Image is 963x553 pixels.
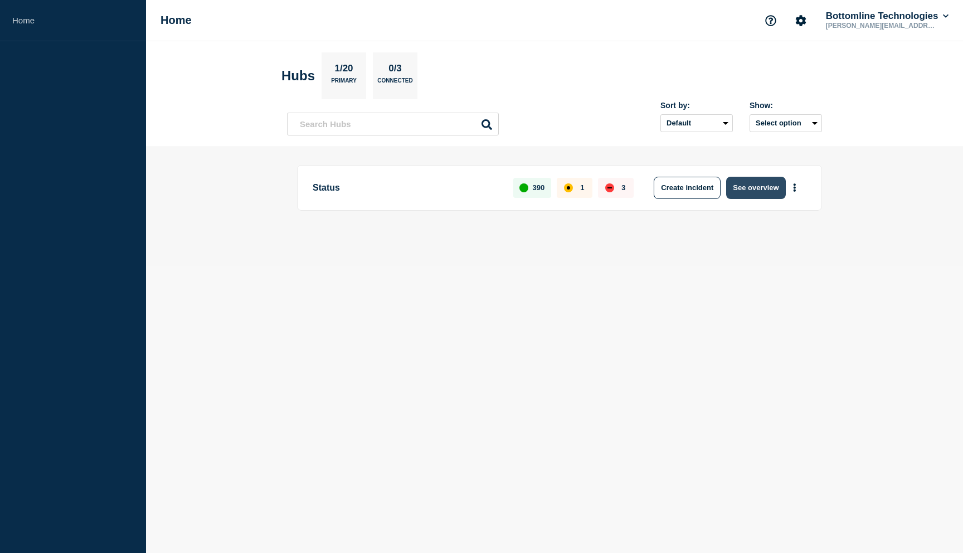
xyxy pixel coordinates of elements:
[824,11,951,22] button: Bottomline Technologies
[759,9,782,32] button: Support
[281,68,315,84] h2: Hubs
[533,183,545,192] p: 390
[787,177,802,198] button: More actions
[660,114,733,132] select: Sort by
[331,77,357,89] p: Primary
[726,177,785,199] button: See overview
[330,63,357,77] p: 1/20
[564,183,573,192] div: affected
[654,177,721,199] button: Create incident
[824,22,940,30] p: [PERSON_NAME][EMAIL_ADDRESS][DOMAIN_NAME]
[377,77,412,89] p: Connected
[160,14,192,27] h1: Home
[750,114,822,132] button: Select option
[621,183,625,192] p: 3
[519,183,528,192] div: up
[605,183,614,192] div: down
[385,63,406,77] p: 0/3
[580,183,584,192] p: 1
[287,113,499,135] input: Search Hubs
[313,177,500,199] p: Status
[750,101,822,110] div: Show:
[660,101,733,110] div: Sort by:
[789,9,813,32] button: Account settings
